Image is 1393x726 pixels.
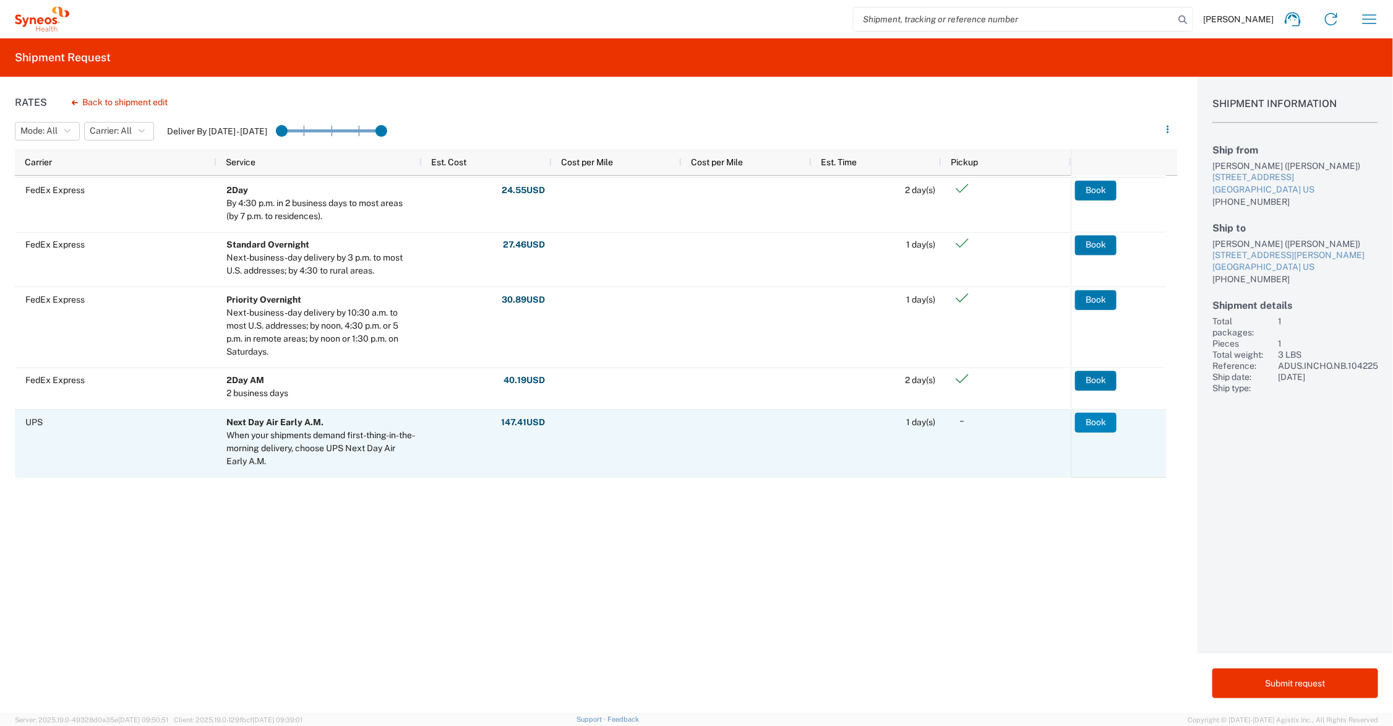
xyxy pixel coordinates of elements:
strong: 40.19 USD [504,375,546,387]
span: UPS [25,417,43,427]
div: Pieces [1212,338,1273,349]
div: Reference: [1212,360,1273,371]
strong: 27.46 USD [504,240,546,251]
span: 1 day(s) [907,295,936,305]
div: [STREET_ADDRESS] [1212,171,1378,184]
div: [DATE] [1278,371,1378,382]
span: Carrier: All [90,125,132,137]
div: ADUS.INCHO.NB.104225 [1278,360,1378,371]
span: [PERSON_NAME] [1203,14,1274,25]
button: 147.41USD [501,413,546,433]
span: Mode: All [20,125,58,137]
span: Est. Time [821,157,857,167]
span: Cost per Mile [562,157,614,167]
span: Client: 2025.19.0-129fbcf [174,716,302,724]
span: 2 day(s) [906,376,936,386]
div: [PERSON_NAME] ([PERSON_NAME]) [1212,160,1378,171]
div: [STREET_ADDRESS][PERSON_NAME] [1212,249,1378,262]
div: Ship date: [1212,371,1273,382]
span: Copyright © [DATE]-[DATE] Agistix Inc., All Rights Reserved [1188,714,1378,725]
span: 2 day(s) [906,185,936,195]
button: Book [1075,371,1117,391]
b: 2Day AM [227,376,265,386]
h1: Rates [15,97,47,108]
div: [PERSON_NAME] ([PERSON_NAME]) [1212,238,1378,249]
div: [GEOGRAPHIC_DATA] US [1212,261,1378,274]
h2: Shipment Request [15,50,111,65]
span: Pickup [951,157,979,167]
strong: 30.89 USD [502,294,546,306]
a: [STREET_ADDRESS][GEOGRAPHIC_DATA] US [1212,171,1378,196]
h2: Ship from [1212,144,1378,156]
button: Book [1075,235,1117,255]
div: 1 [1278,316,1378,338]
div: Total packages: [1212,316,1273,338]
b: Standard Overnight [227,240,310,250]
button: Back to shipment edit [62,92,178,113]
button: 30.89USD [502,290,546,310]
span: 1 day(s) [907,417,936,427]
div: [PHONE_NUMBER] [1212,274,1378,285]
button: Carrier: All [84,122,154,140]
button: Submit request [1212,668,1378,698]
div: Ship type: [1212,382,1273,394]
span: Est. Cost [432,157,467,167]
b: Next Day Air Early A.M. [227,417,324,427]
a: Support [576,715,607,723]
span: Service [226,157,256,167]
input: Shipment, tracking or reference number [854,7,1174,31]
span: [DATE] 09:50:51 [118,716,168,724]
h1: Shipment Information [1212,98,1378,123]
button: Mode: All [15,122,80,140]
h2: Shipment details [1212,300,1378,311]
button: Book [1075,413,1117,433]
button: Book [1075,181,1117,201]
div: Next-business-day delivery by 10:30 a.m. to most U.S. addresses; by noon, 4:30 p.m. or 5 p.m. in ... [227,306,416,358]
strong: 147.41 USD [502,417,546,428]
button: 40.19USD [504,371,546,391]
span: FedEx Express [25,295,85,305]
span: FedEx Express [25,240,85,250]
div: 1 [1278,338,1378,349]
span: Cost per Mile [692,157,744,167]
div: [GEOGRAPHIC_DATA] US [1212,184,1378,196]
span: [DATE] 09:39:01 [252,716,302,724]
a: Feedback [607,715,639,723]
span: 1 day(s) [907,240,936,250]
span: Carrier [25,157,52,167]
div: [PHONE_NUMBER] [1212,196,1378,207]
span: Server: 2025.19.0-49328d0a35e [15,716,168,724]
strong: 24.55 USD [502,184,546,196]
div: 2 business days [227,387,289,400]
a: [STREET_ADDRESS][PERSON_NAME][GEOGRAPHIC_DATA] US [1212,249,1378,274]
h2: Ship to [1212,222,1378,234]
span: FedEx Express [25,185,85,195]
div: Total weight: [1212,349,1273,360]
button: Book [1075,290,1117,310]
label: Deliver By [DATE] - [DATE] [167,126,267,137]
span: FedEx Express [25,376,85,386]
b: Priority Overnight [227,295,302,305]
button: 27.46USD [503,235,546,255]
div: When your shipments demand first-thing-in-the-morning delivery, choose UPS Next Day Air Early A.M. [227,429,416,468]
button: 24.55USD [502,181,546,201]
div: By 4:30 p.m. in 2 business days to most areas (by 7 p.m. to residences). [227,197,416,223]
div: Next-business-day delivery by 3 p.m. to most U.S. addresses; by 4:30 to rural areas. [227,252,416,278]
b: 2Day [227,185,249,195]
div: 3 LBS [1278,349,1378,360]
